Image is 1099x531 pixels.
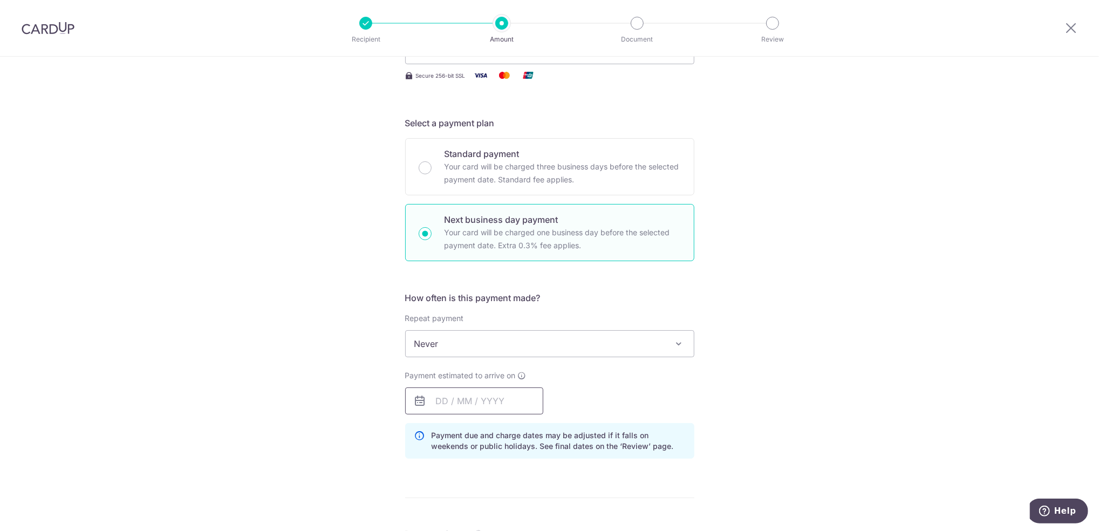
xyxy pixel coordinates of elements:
[416,71,466,80] span: Secure 256-bit SSL
[733,34,813,45] p: Review
[405,330,694,357] span: Never
[470,69,492,82] img: Visa
[445,226,681,252] p: Your card will be charged one business day before the selected payment date. Extra 0.3% fee applies.
[405,387,543,414] input: DD / MM / YYYY
[597,34,677,45] p: Document
[445,147,681,160] p: Standard payment
[326,34,406,45] p: Recipient
[405,313,464,324] label: Repeat payment
[494,69,515,82] img: Mastercard
[406,331,694,357] span: Never
[1030,499,1088,526] iframe: Opens a widget where you can find more information
[462,34,542,45] p: Amount
[517,69,539,82] img: Union Pay
[405,291,694,304] h5: How often is this payment made?
[432,430,685,452] p: Payment due and charge dates may be adjusted if it falls on weekends or public holidays. See fina...
[22,22,74,35] img: CardUp
[445,213,681,226] p: Next business day payment
[405,370,516,381] span: Payment estimated to arrive on
[445,160,681,186] p: Your card will be charged three business days before the selected payment date. Standard fee appl...
[405,117,694,130] h5: Select a payment plan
